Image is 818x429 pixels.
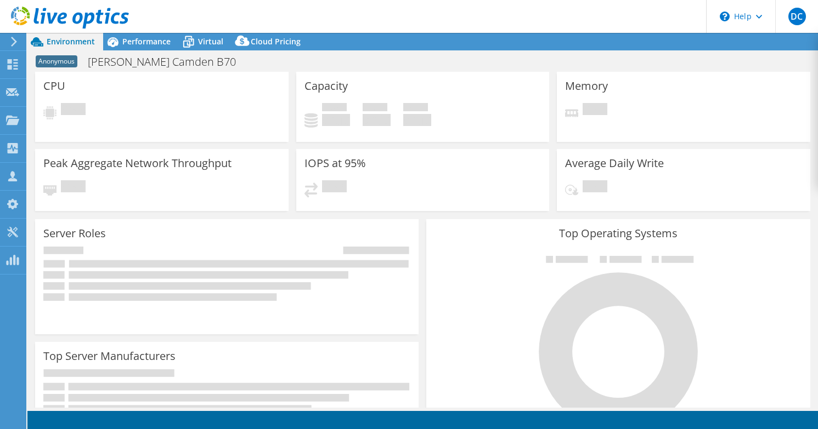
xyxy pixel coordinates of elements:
[720,12,730,21] svg: \n
[304,80,348,92] h3: Capacity
[435,227,802,239] h3: Top Operating Systems
[565,80,608,92] h3: Memory
[403,103,428,114] span: Total
[322,180,347,195] span: Pending
[43,227,106,239] h3: Server Roles
[61,180,86,195] span: Pending
[363,114,391,126] h4: 0 GiB
[43,350,176,362] h3: Top Server Manufacturers
[36,55,77,67] span: Anonymous
[565,157,664,169] h3: Average Daily Write
[43,80,65,92] h3: CPU
[403,114,431,126] h4: 0 GiB
[122,36,171,47] span: Performance
[43,157,232,169] h3: Peak Aggregate Network Throughput
[322,103,347,114] span: Used
[304,157,366,169] h3: IOPS at 95%
[788,8,806,25] span: DC
[198,36,223,47] span: Virtual
[83,56,253,68] h1: [PERSON_NAME] Camden B70
[583,180,607,195] span: Pending
[47,36,95,47] span: Environment
[363,103,387,114] span: Free
[322,114,350,126] h4: 0 GiB
[251,36,301,47] span: Cloud Pricing
[61,103,86,118] span: Pending
[583,103,607,118] span: Pending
